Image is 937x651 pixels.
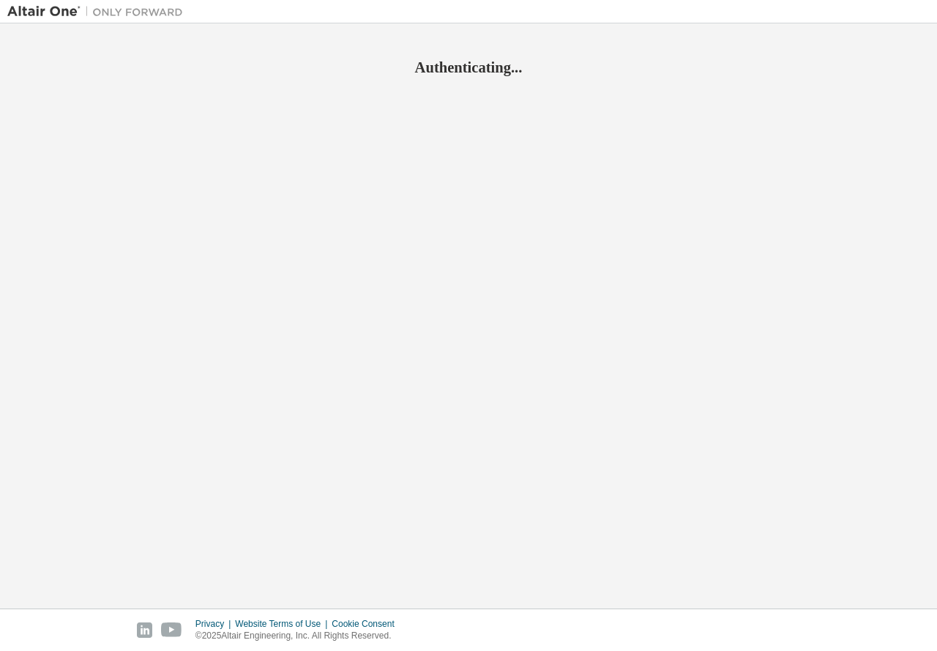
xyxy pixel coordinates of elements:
[195,630,403,642] p: © 2025 Altair Engineering, Inc. All Rights Reserved.
[7,58,930,77] h2: Authenticating...
[161,622,182,638] img: youtube.svg
[195,618,235,630] div: Privacy
[235,618,332,630] div: Website Terms of Use
[7,4,190,19] img: Altair One
[137,622,152,638] img: linkedin.svg
[332,618,403,630] div: Cookie Consent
